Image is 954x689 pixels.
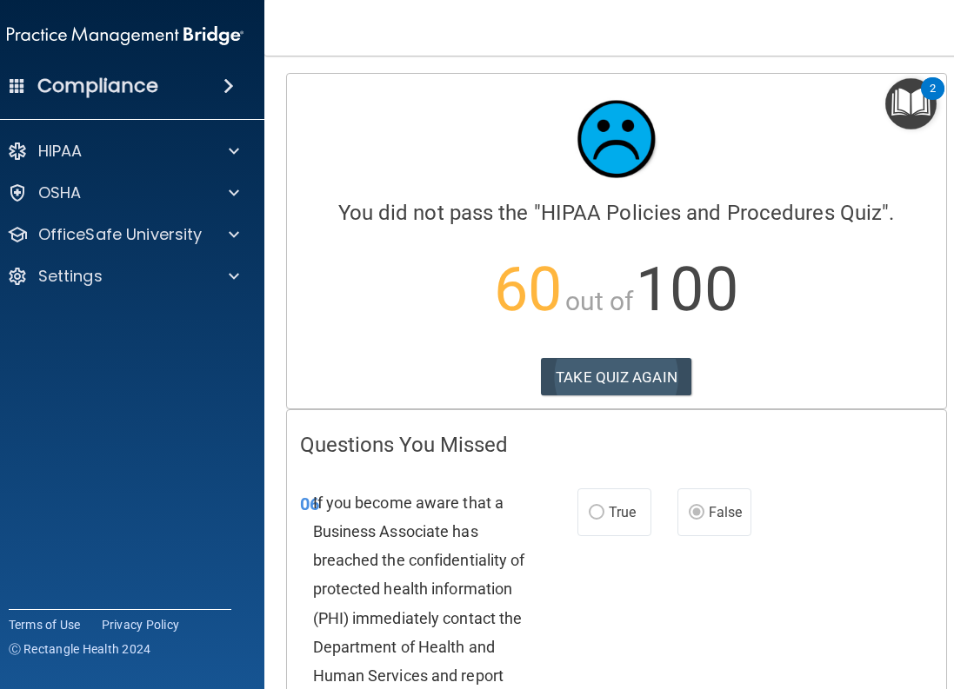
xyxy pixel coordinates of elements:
[709,504,743,520] span: False
[541,201,882,225] span: HIPAA Policies and Procedures Quiz
[300,434,933,456] h4: Questions You Missed
[9,616,81,633] a: Terms of Use
[636,254,737,325] span: 100
[300,494,319,514] span: 06
[494,254,562,325] span: 60
[38,224,203,245] p: OfficeSafe University
[885,78,937,129] button: Open Resource Center, 2 new notifications
[7,18,244,53] img: PMB logo
[7,182,239,203] a: OSHA
[102,616,180,633] a: Privacy Policy
[609,504,636,520] span: True
[38,182,82,203] p: OSHA
[564,87,669,191] img: sad_face.ecc698e2.jpg
[7,224,239,245] a: OfficeSafe University
[7,141,239,162] a: HIPAA
[541,358,691,396] button: TAKE QUIZ AGAIN
[7,266,239,287] a: Settings
[930,89,936,111] div: 2
[589,507,604,520] input: True
[867,569,933,635] iframe: Drift Widget Chat Controller
[38,141,83,162] p: HIPAA
[300,202,933,224] h4: You did not pass the " ".
[689,507,704,520] input: False
[37,74,158,98] h4: Compliance
[9,640,151,658] span: Ⓒ Rectangle Health 2024
[565,286,634,316] span: out of
[38,266,103,287] p: Settings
